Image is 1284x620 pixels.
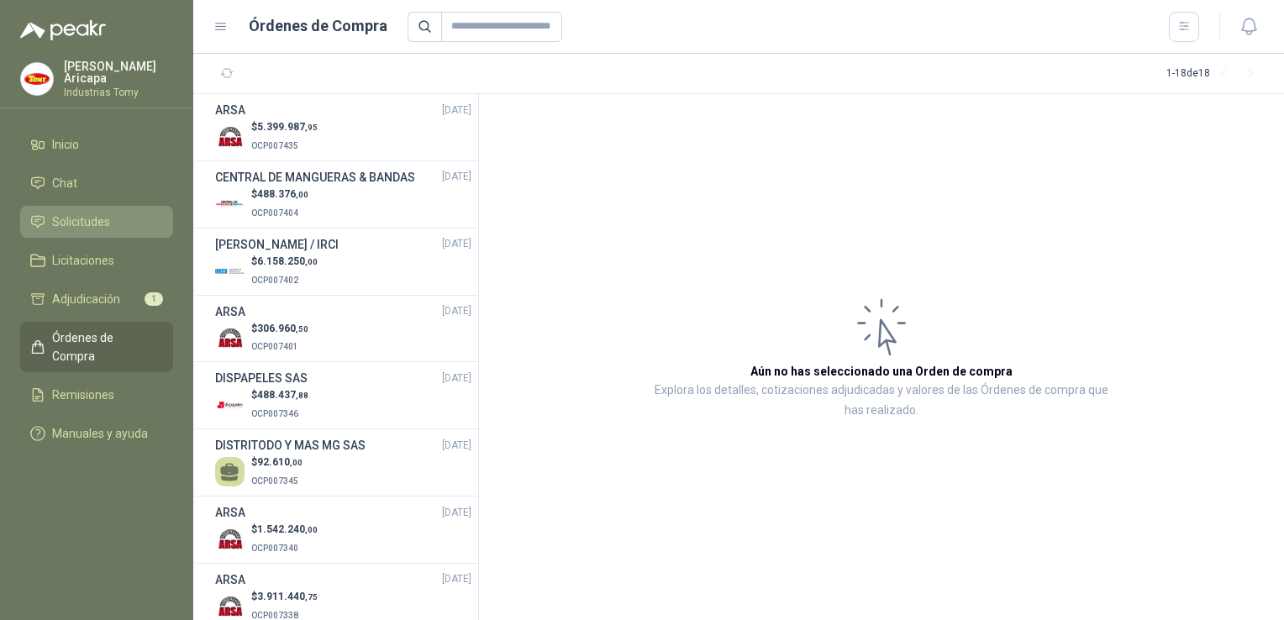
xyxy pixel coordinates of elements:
span: [DATE] [442,303,471,319]
img: Logo peakr [20,20,106,40]
span: ,75 [305,592,318,602]
span: 488.437 [257,389,308,401]
a: Licitaciones [20,244,173,276]
a: ARSA[DATE] Company Logo$1.542.240,00OCP007340 [215,503,471,556]
h3: ARSA [215,302,245,321]
img: Company Logo [215,189,245,218]
h3: ARSA [215,570,245,589]
span: Adjudicación [52,290,120,308]
span: 5.399.987 [257,121,318,133]
span: [DATE] [442,236,471,252]
span: 1 [145,292,163,306]
span: OCP007401 [251,342,298,351]
span: 488.376 [257,188,308,200]
h3: Aún no has seleccionado una Orden de compra [750,362,1013,381]
p: $ [251,187,308,202]
span: OCP007340 [251,544,298,553]
span: ,00 [305,525,318,534]
p: $ [251,387,308,403]
span: 6.158.250 [257,255,318,267]
a: [PERSON_NAME] / IRCI[DATE] Company Logo$6.158.250,00OCP007402 [215,235,471,288]
span: 306.960 [257,323,308,334]
h3: [PERSON_NAME] / IRCI [215,235,339,254]
a: Remisiones [20,379,173,411]
p: Industrias Tomy [64,87,173,97]
a: CENTRAL DE MANGUERAS & BANDAS[DATE] Company Logo$488.376,00OCP007404 [215,168,471,221]
span: [DATE] [442,505,471,521]
p: $ [251,254,318,270]
a: Solicitudes [20,206,173,238]
p: $ [251,589,318,605]
a: DISPAPELES SAS[DATE] Company Logo$488.437,88OCP007346 [215,369,471,422]
span: ,95 [305,123,318,132]
span: [DATE] [442,102,471,118]
span: 1.542.240 [257,523,318,535]
span: OCP007404 [251,208,298,218]
a: ARSA[DATE] Company Logo$306.960,50OCP007401 [215,302,471,355]
a: Inicio [20,129,173,160]
img: Company Logo [215,122,245,151]
span: [DATE] [442,571,471,587]
span: [DATE] [442,370,471,386]
span: Chat [52,174,77,192]
span: ,88 [296,391,308,400]
span: 3.911.440 [257,591,318,602]
a: Chat [20,167,173,199]
h3: DISTRITODO Y MAS MG SAS [215,436,366,454]
span: OCP007402 [251,276,298,285]
a: Manuales y ayuda [20,418,173,449]
span: Licitaciones [52,251,114,270]
span: 92.610 [257,456,303,468]
img: Company Logo [21,63,53,95]
span: ,00 [305,257,318,266]
span: Inicio [52,135,79,154]
span: Órdenes de Compra [52,328,157,365]
p: $ [251,454,303,470]
a: ARSA[DATE] Company Logo$5.399.987,95OCP007435 [215,101,471,154]
img: Company Logo [215,390,245,419]
span: OCP007435 [251,141,298,150]
img: Company Logo [215,524,245,554]
img: Company Logo [215,323,245,352]
img: Company Logo [215,256,245,286]
p: $ [251,522,318,538]
h3: ARSA [215,503,245,522]
h3: DISPAPELES SAS [215,369,308,387]
span: [DATE] [442,169,471,185]
span: Remisiones [52,386,114,404]
a: Adjudicación1 [20,283,173,315]
p: $ [251,321,308,337]
span: ,00 [290,458,303,467]
p: Explora los detalles, cotizaciones adjudicadas y valores de las Órdenes de compra que has realizado. [647,381,1116,421]
span: ,50 [296,324,308,334]
span: OCP007338 [251,611,298,620]
h3: CENTRAL DE MANGUERAS & BANDAS [215,168,415,187]
span: [DATE] [442,438,471,454]
h1: Órdenes de Compra [249,14,387,38]
span: Solicitudes [52,213,110,231]
span: OCP007346 [251,409,298,418]
p: [PERSON_NAME] Aricapa [64,60,173,84]
span: ,00 [296,190,308,199]
h3: ARSA [215,101,245,119]
a: Órdenes de Compra [20,322,173,372]
p: $ [251,119,318,135]
div: 1 - 18 de 18 [1166,60,1264,87]
span: OCP007345 [251,476,298,486]
a: DISTRITODO Y MAS MG SAS[DATE] $92.610,00OCP007345 [215,436,471,489]
span: Manuales y ayuda [52,424,148,443]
